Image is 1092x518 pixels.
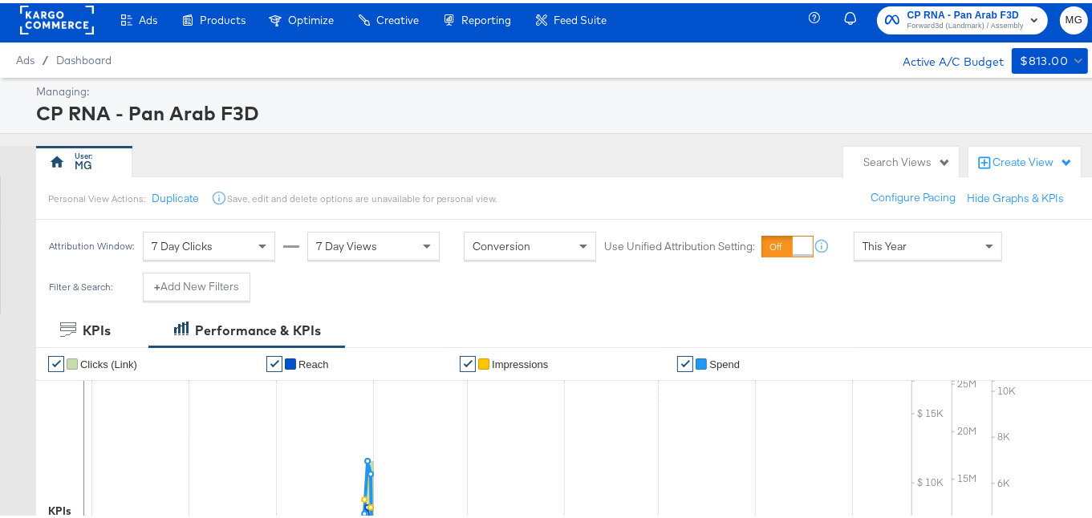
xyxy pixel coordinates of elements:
a: ✔ [677,353,693,369]
button: $813.00 [1012,45,1088,71]
button: Configure Pacing [859,180,967,209]
span: This Year [863,236,907,250]
div: Attribution Window: [48,237,135,249]
span: Spend [709,355,740,367]
span: / [35,51,56,63]
span: 7 Day Clicks [152,236,213,250]
div: CP RNA - Pan Arab F3D [36,96,1084,123]
div: Filter & Search: [48,278,113,289]
a: Dashboard [56,51,112,63]
div: Create View [993,152,1073,168]
span: CP RNA - Pan Arab F3D [907,4,1024,21]
a: ✔ [460,353,476,369]
button: +Add New Filters [143,269,250,298]
span: Products [200,10,246,23]
div: MG [75,155,93,170]
span: Ads [139,10,157,23]
span: Clicks (Link) [80,355,137,367]
button: CP RNA - Pan Arab F3DForward3d (Landmark) / Assembly [877,3,1048,31]
span: Optimize [288,10,334,23]
span: Reach [298,355,329,367]
span: Feed Suite [554,10,607,23]
div: Save, edit and delete options are unavailable for personal view. [227,189,497,202]
div: Personal View Actions: [48,189,145,202]
button: Duplicate [152,188,199,203]
a: ✔ [266,353,282,369]
button: MG [1060,3,1088,31]
span: Ads [16,51,35,63]
span: MG [1066,8,1082,26]
span: Impressions [492,355,548,367]
div: KPIs [83,318,111,337]
label: Use Unified Attribution Setting: [604,236,755,251]
div: Performance & KPIs [195,318,321,337]
div: Search Views [863,152,951,167]
div: Managing: [36,81,1084,96]
span: 7 Day Views [316,236,377,250]
span: Creative [376,10,419,23]
button: Hide Graphs & KPIs [967,188,1064,203]
strong: + [154,276,160,291]
div: KPIs [48,500,71,516]
div: Active A/C Budget [886,45,1004,69]
a: ✔ [48,353,64,369]
div: $813.00 [1020,48,1068,68]
span: Reporting [461,10,511,23]
span: Forward3d (Landmark) / Assembly [907,17,1024,30]
span: Conversion [473,236,530,250]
